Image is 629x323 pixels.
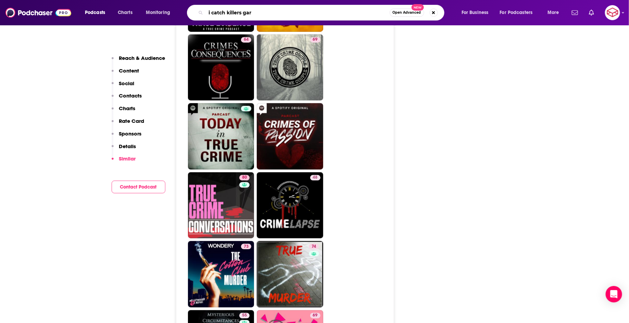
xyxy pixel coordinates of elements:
a: 74 [309,244,319,249]
button: Rate Card [112,118,144,130]
a: 55 [239,313,250,318]
span: For Business [462,8,489,17]
button: Open AdvancedNew [390,9,424,17]
span: More [548,8,559,17]
a: Show notifications dropdown [586,7,597,18]
button: Charts [112,105,136,118]
p: Contacts [119,92,142,99]
span: 73 [244,243,249,250]
button: open menu [141,7,179,18]
button: open menu [457,7,497,18]
div: Search podcasts, credits, & more... [193,5,451,21]
button: Details [112,143,136,156]
a: 73 [188,241,254,307]
a: 64 [241,37,251,42]
span: Open Advanced [393,11,421,14]
p: Similar [119,155,136,162]
button: Social [112,80,135,93]
button: Content [112,67,139,80]
p: Details [119,143,136,150]
a: 48 [257,172,323,238]
a: Show notifications dropdown [569,7,581,18]
a: Charts [113,7,137,18]
a: 80 [188,172,254,238]
a: 80 [239,175,250,180]
span: Logged in as callista [605,5,620,20]
button: Show profile menu [605,5,620,20]
span: 69 [313,36,318,43]
button: Reach & Audience [112,55,165,67]
button: open menu [80,7,114,18]
p: Sponsors [119,130,142,137]
p: Social [119,80,135,87]
a: 69 [310,37,320,42]
button: Sponsors [112,130,142,143]
p: Content [119,67,139,74]
a: 48 [310,175,320,180]
p: Reach & Audience [119,55,165,61]
button: Contact Podcast [112,181,165,193]
button: Similar [112,155,136,168]
button: Contacts [112,92,142,105]
span: 69 [313,312,318,319]
div: Open Intercom Messenger [606,286,622,302]
span: 64 [244,36,249,43]
span: 80 [242,174,247,181]
input: Search podcasts, credits, & more... [206,7,390,18]
span: New [412,4,424,11]
img: Podchaser - Follow, Share and Rate Podcasts [5,6,71,19]
p: Charts [119,105,136,112]
a: 64 [188,34,254,101]
button: open menu [543,7,568,18]
img: User Profile [605,5,620,20]
a: 69 [310,313,320,318]
button: open menu [495,7,543,18]
span: Podcasts [85,8,105,17]
span: Charts [118,8,133,17]
a: 74 [257,241,323,307]
p: Rate Card [119,118,144,124]
span: 48 [313,174,318,181]
a: 69 [257,34,323,101]
span: 55 [242,312,247,319]
a: 73 [241,244,251,249]
span: For Podcasters [500,8,533,17]
span: Monitoring [146,8,170,17]
span: 74 [312,243,316,250]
